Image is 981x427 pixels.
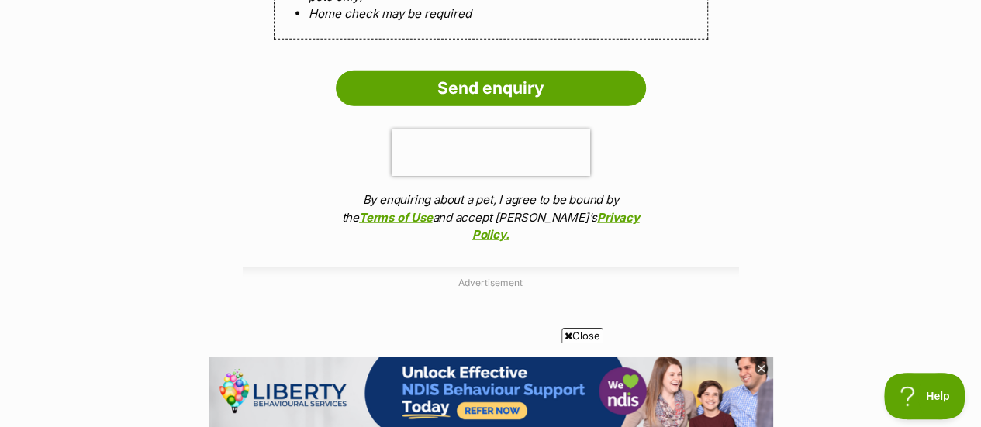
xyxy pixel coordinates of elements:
iframe: reCAPTCHA [392,129,590,176]
p: By enquiring about a pet, I agree to be bound by the and accept [PERSON_NAME]'s [336,191,646,244]
span: Close [561,328,603,343]
a: Terms of Use [359,210,432,225]
li: Home check may be required [309,7,673,20]
input: Send enquiry [336,71,646,106]
iframe: Advertisement [209,350,773,419]
iframe: Help Scout Beacon - Open [884,373,965,419]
